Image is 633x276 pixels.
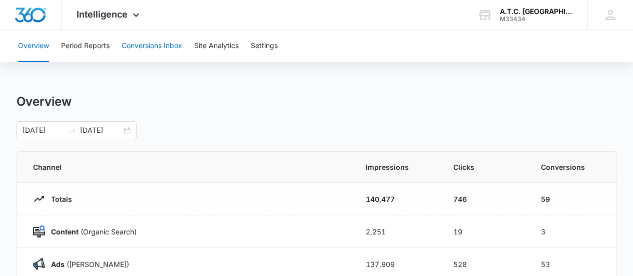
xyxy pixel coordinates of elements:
[18,30,49,62] button: Overview
[453,162,517,172] span: Clicks
[51,260,65,268] strong: Ads
[354,183,441,215] td: 140,477
[33,225,45,237] img: Content
[529,215,616,248] td: 3
[366,162,429,172] span: Impressions
[77,9,128,20] span: Intelligence
[122,30,182,62] button: Conversions Inbox
[45,259,129,269] p: ([PERSON_NAME])
[529,183,616,215] td: 59
[33,162,342,172] span: Channel
[23,125,64,136] input: Start date
[441,183,529,215] td: 746
[45,226,137,237] p: (Organic Search)
[45,194,72,204] p: Totals
[80,125,122,136] input: End date
[541,162,600,172] span: Conversions
[33,258,45,270] img: Ads
[251,30,278,62] button: Settings
[51,227,79,236] strong: Content
[500,8,573,16] div: account name
[441,215,529,248] td: 19
[17,94,72,109] h1: Overview
[354,215,441,248] td: 2,251
[68,126,76,134] span: to
[61,30,110,62] button: Period Reports
[68,126,76,134] span: swap-right
[500,16,573,23] div: account id
[194,30,239,62] button: Site Analytics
